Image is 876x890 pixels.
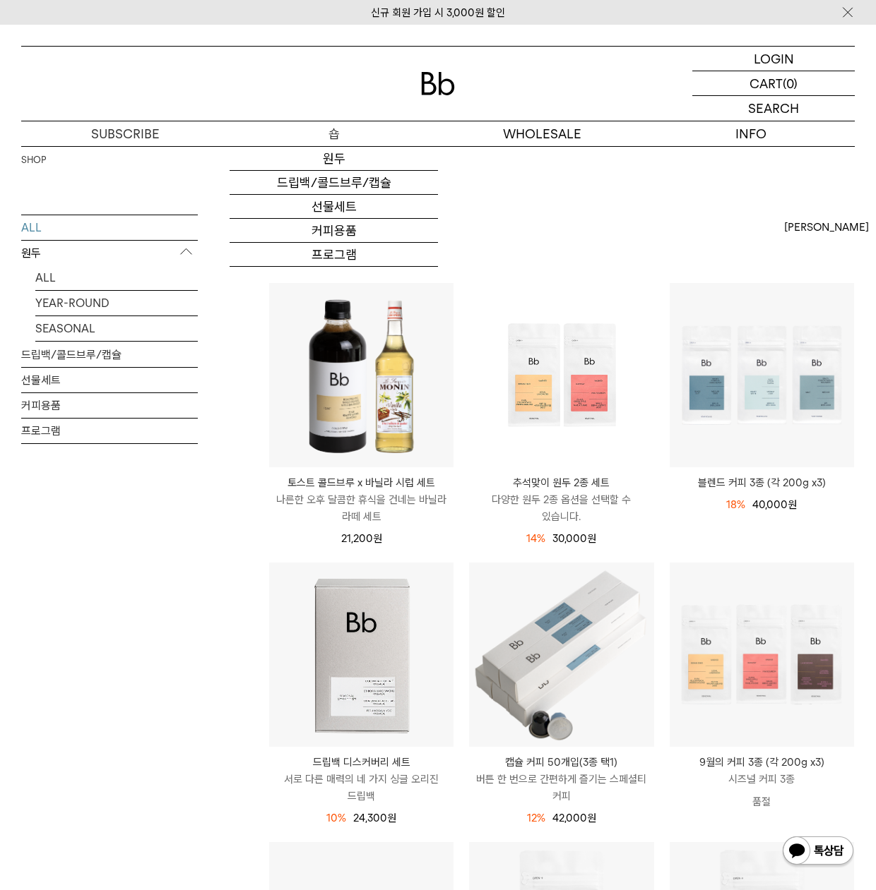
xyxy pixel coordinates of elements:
div: 18% [726,496,745,513]
span: 원 [387,812,396,824]
span: 원 [587,812,596,824]
p: 원두 [21,241,198,266]
p: 추석맞이 원두 2종 세트 [469,474,653,491]
a: 9월의 커피 3종 (각 200g x3) 시즈널 커피 3종 [670,754,854,788]
span: 40,000 [752,498,797,511]
a: YEAR-ROUND [35,291,198,315]
img: 캡슐 커피 50개입(3종 택1) [469,563,653,747]
span: 30,000 [552,532,596,545]
p: 토스트 콜드브루 x 바닐라 시럽 세트 [269,474,454,491]
p: 드립백 디스커버리 세트 [269,754,454,771]
img: 9월의 커피 3종 (각 200g x3) [670,563,854,747]
span: 42,000 [552,812,596,824]
a: 프로그램 [230,243,438,267]
div: 12% [527,810,545,826]
img: 카카오톡 채널 1:1 채팅 버튼 [781,835,855,869]
a: 드립백/콜드브루/캡슐 [21,342,198,367]
a: 커피용품 [230,219,438,243]
a: ALL [35,265,198,290]
a: 프로그램 [21,419,198,443]
a: SHOP [21,153,46,167]
a: ALL [21,215,198,240]
img: 추석맞이 원두 2종 세트 [469,283,653,467]
a: SUBSCRIBE [21,121,230,146]
a: CART (0) [692,71,855,96]
p: SEARCH [748,96,799,121]
p: (0) [783,71,798,95]
p: CART [750,71,783,95]
a: 드립백/콜드브루/캡슐 [230,171,438,195]
p: WHOLESALE [438,121,646,146]
a: 캡슐 커피 50개입(3종 택1) 버튼 한 번으로 간편하게 즐기는 스페셜티 커피 [469,754,653,805]
span: 21,200 [341,532,382,545]
p: 버튼 한 번으로 간편하게 즐기는 스페셜티 커피 [469,771,653,805]
p: 시즈널 커피 3종 [670,771,854,788]
a: 선물세트 [230,195,438,219]
p: 서로 다른 매력의 네 가지 싱글 오리진 드립백 [269,771,454,805]
img: 토스트 콜드브루 x 바닐라 시럽 세트 [269,283,454,467]
p: 나른한 오후 달콤한 휴식을 건네는 바닐라 라떼 세트 [269,491,454,525]
p: LOGIN [754,47,794,71]
a: 원두 [230,147,438,171]
img: 로고 [421,72,455,95]
span: 원 [788,498,797,511]
img: 드립백 디스커버리 세트 [269,563,454,747]
span: 원 [587,532,596,545]
span: [PERSON_NAME] [784,219,869,236]
a: 토스트 콜드브루 x 바닐라 시럽 세트 나른한 오후 달콤한 휴식을 건네는 바닐라 라떼 세트 [269,474,454,525]
p: INFO [646,121,855,146]
img: 블렌드 커피 3종 (각 200g x3) [670,283,854,467]
div: 10% [326,810,346,826]
a: 드립백 디스커버리 세트 서로 다른 매력의 네 가지 싱글 오리진 드립백 [269,754,454,805]
a: 블렌드 커피 3종 (각 200g x3) [670,474,854,491]
a: 추석맞이 원두 2종 세트 다양한 원두 2종 옵션을 선택할 수 있습니다. [469,474,653,525]
a: 신규 회원 가입 시 3,000원 할인 [371,6,505,19]
a: 선물세트 [21,368,198,392]
p: 9월의 커피 3종 (각 200g x3) [670,754,854,771]
p: 캡슐 커피 50개입(3종 택1) [469,754,653,771]
a: 숍 [230,121,438,146]
a: 커피용품 [21,393,198,418]
p: 품절 [670,788,854,816]
p: 다양한 원두 2종 옵션을 선택할 수 있습니다. [469,491,653,525]
a: SEASONAL [35,316,198,341]
span: 원 [373,532,382,545]
div: 14% [526,530,545,547]
a: LOGIN [692,47,855,71]
span: 24,300 [353,812,396,824]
